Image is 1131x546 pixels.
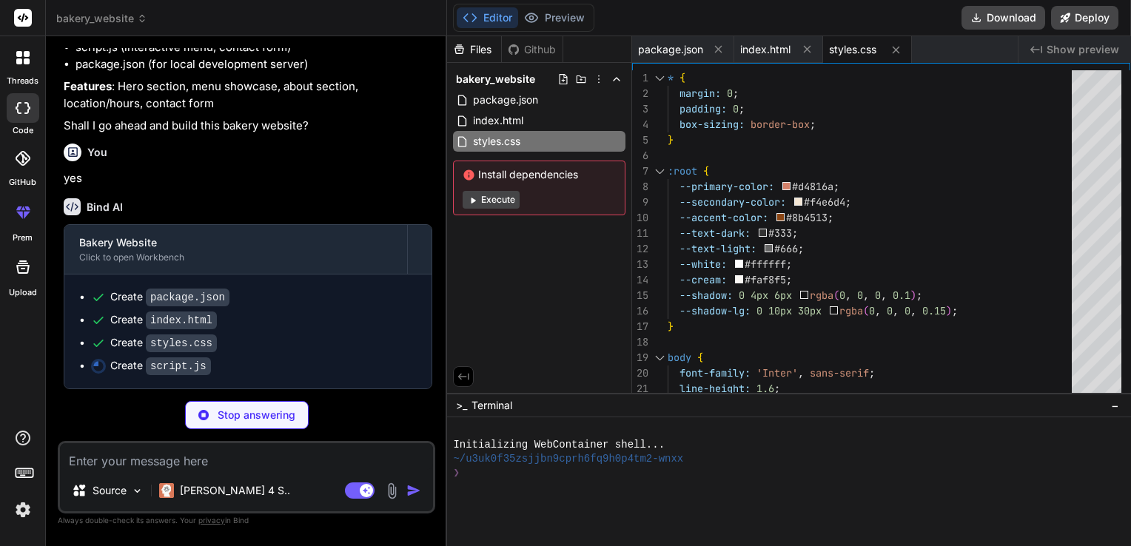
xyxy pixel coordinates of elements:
div: 13 [632,257,648,272]
span: 30px [798,304,822,317]
div: Create [110,289,229,305]
span: box-sizing: [679,118,745,131]
li: package.json (for local development server) [75,56,432,73]
p: [PERSON_NAME] 4 S.. [180,483,290,498]
span: ❯ [453,466,460,480]
span: 0 [727,87,733,100]
div: 20 [632,365,648,381]
span: ) [947,304,953,317]
span: --primary-color: [679,180,774,193]
span: , [876,304,882,317]
div: Github [502,42,563,57]
span: ) [911,289,917,302]
span: #faf8f5 [745,273,787,286]
label: Upload [9,286,37,299]
div: Click to collapse the range. [650,70,669,86]
span: { [697,351,703,364]
li: script.js (interactive menu, contact form) [75,39,432,56]
span: --white: [679,257,727,271]
span: #ffffff [745,257,787,271]
span: 1.6 [756,382,774,395]
div: 12 [632,241,648,257]
span: 'Inter' [756,366,798,380]
span: styles.css [829,42,876,57]
code: index.html [146,311,217,329]
span: 0 [739,289,745,302]
div: 17 [632,319,648,334]
span: sans-serif [810,366,869,380]
span: #666 [775,242,799,255]
span: line-height: [679,382,751,395]
img: Pick Models [131,485,144,497]
code: script.js [146,357,211,375]
div: Click to open Workbench [79,252,392,263]
span: #f4e6d4 [805,195,846,209]
span: rgba [811,289,834,302]
span: --text-light: [679,242,756,255]
span: 4px [751,289,768,302]
span: ( [834,289,840,302]
code: styles.css [146,334,217,352]
span: 6px [774,289,792,302]
span: --shadow-lg: [679,304,751,317]
h6: You [87,145,107,160]
span: Initializing WebContainer shell... [453,438,665,452]
span: , [864,289,870,302]
span: margin: [679,87,721,100]
span: #d4816a [793,180,834,193]
span: --secondary-color: [679,195,786,209]
div: 10 [632,210,648,226]
div: 2 [632,86,648,101]
span: bakery_website [56,11,147,26]
span: ; [787,273,793,286]
span: ; [828,211,834,224]
span: 0.15 [923,304,947,317]
p: Always double-check its answers. Your in Bind [58,513,435,528]
label: threads [7,75,38,87]
span: 0 [756,304,762,317]
span: index.html [740,42,791,57]
button: Editor [457,7,518,28]
span: package.json [638,42,703,57]
span: , [893,304,899,317]
img: attachment [383,482,400,499]
span: ; [793,226,799,240]
p: Source [93,483,127,498]
div: 9 [632,195,648,210]
span: package.json [471,91,540,109]
span: − [1111,398,1119,413]
span: } [668,320,674,333]
span: { [703,164,709,178]
span: ; [733,87,739,100]
span: ; [846,195,852,209]
button: Deploy [1051,6,1118,30]
label: GitHub [9,176,36,189]
span: 0 [858,289,864,302]
span: --text-dark: [679,226,751,240]
button: − [1108,394,1122,417]
img: Claude 4 Sonnet [159,483,174,498]
button: Download [961,6,1045,30]
span: >_ [456,398,467,413]
span: font-family: [679,366,751,380]
span: , [911,304,917,317]
span: ~/u3uk0f35zsjjbn9cprh6fq9h0p4tm2-wnxx [453,452,683,466]
div: 21 [632,381,648,397]
span: rgba [840,304,864,317]
span: ; [953,304,959,317]
div: Bakery Website [79,235,392,250]
span: bakery_website [456,72,535,87]
div: 16 [632,303,648,319]
span: #333 [769,226,793,240]
span: --cream: [679,273,727,286]
span: ( [864,304,870,317]
span: 10px [768,304,792,317]
span: } [668,133,674,146]
span: , [846,289,852,302]
span: ; [917,289,923,302]
p: yes [64,170,432,187]
div: 11 [632,226,648,241]
span: 0 [840,289,846,302]
span: --accent-color: [679,211,768,224]
span: ; [810,118,816,131]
